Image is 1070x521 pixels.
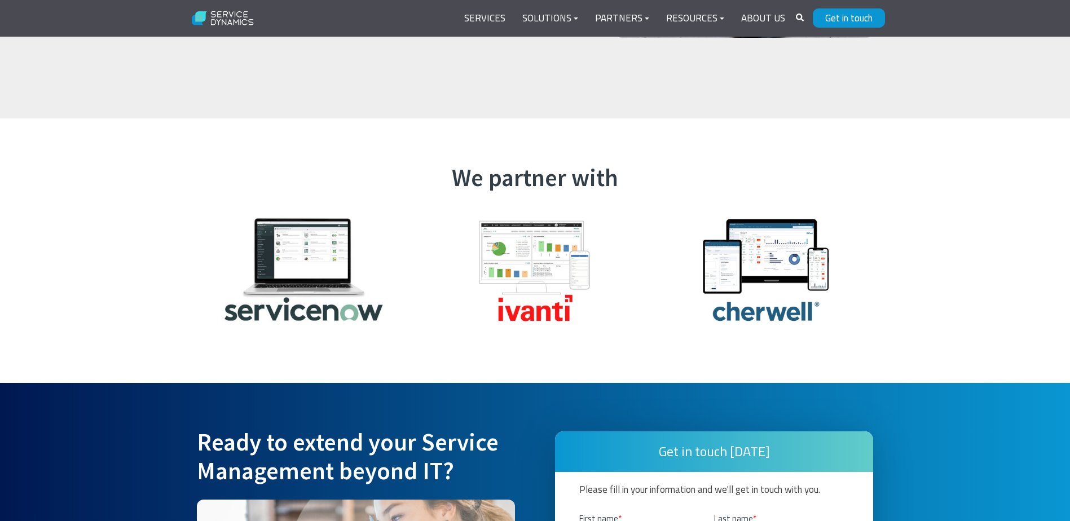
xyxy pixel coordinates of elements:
h2: Ready to extend your Service Management beyond IT? [197,428,515,486]
div: Get in touch [DATE] [555,431,873,472]
a: About Us [733,5,794,32]
img: Cherwell logo with screenshot [671,206,862,333]
a: Solutions [514,5,587,32]
div: Navigation Menu [456,5,794,32]
img: Service Dynamics Logo - White [186,4,261,33]
a: Services [456,5,514,32]
a: Partners [587,5,658,32]
a: Get in touch [813,8,885,28]
p: Please fill in your information and we'll get in touch with you. [579,480,849,498]
h2: We partner with [197,164,874,193]
a: Resources [658,5,733,32]
img: ServiceNow_logo_ [208,206,399,333]
img: Ivanti logo with screenshot [439,206,631,333]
